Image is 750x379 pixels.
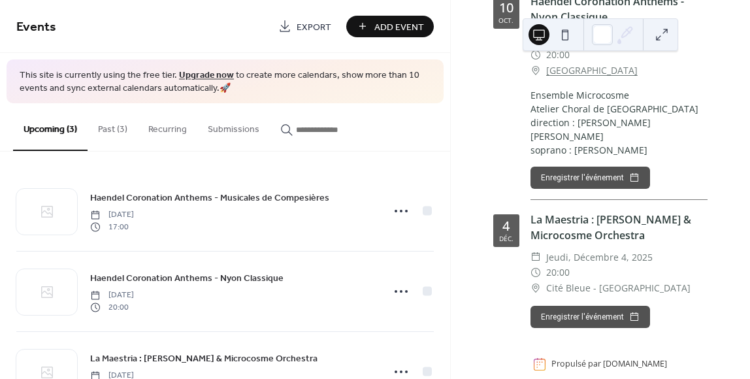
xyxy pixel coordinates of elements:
button: Add Event [346,16,434,37]
a: [GEOGRAPHIC_DATA] [546,63,638,78]
div: La Maestria : [PERSON_NAME] & Microcosme Orchestra [530,212,708,243]
span: Haendel Coronation Anthems - Musicales de Compesières [90,191,329,205]
div: ​ [530,280,541,296]
button: Submissions [197,103,270,150]
span: Add Event [374,20,424,34]
a: La Maestria : [PERSON_NAME] & Microcosme Orchestra [90,351,318,366]
a: Haendel Coronation Anthems - Musicales de Compesières [90,190,329,205]
button: Past (3) [88,103,138,150]
div: déc. [499,235,514,242]
div: Ensemble Microcosme Atelier Choral de [GEOGRAPHIC_DATA] direction : [PERSON_NAME] [PERSON_NAME] s... [530,88,708,157]
button: Enregistrer l'événement [530,306,650,328]
a: Upgrade now [179,67,234,84]
div: 10 [499,1,514,14]
div: 4 [502,220,510,233]
span: Cité Bleue - [GEOGRAPHIC_DATA] [546,280,691,296]
span: [DATE] [90,209,134,221]
a: Export [269,16,341,37]
span: La Maestria : [PERSON_NAME] & Microcosme Orchestra [90,352,318,366]
button: Recurring [138,103,197,150]
div: oct. [498,17,514,24]
span: 20:00 [546,47,570,63]
span: Events [16,14,56,40]
button: Enregistrer l'événement [530,167,650,189]
span: jeudi, décembre 4, 2025 [546,250,653,265]
div: ​ [530,47,541,63]
span: 20:00 [90,301,134,313]
div: Propulsé par [551,359,667,370]
a: [DOMAIN_NAME] [603,359,667,370]
a: Haendel Coronation Anthems - Nyon Classique [90,271,284,286]
span: 20:00 [546,265,570,280]
div: ​ [530,250,541,265]
button: Upcoming (3) [13,103,88,151]
span: This site is currently using the free tier. to create more calendars, show more than 10 events an... [20,69,431,95]
span: Haendel Coronation Anthems - Nyon Classique [90,272,284,286]
span: [DATE] [90,289,134,301]
div: ​ [530,63,541,78]
span: Export [297,20,331,34]
span: 17:00 [90,221,134,233]
div: ​ [530,265,541,280]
